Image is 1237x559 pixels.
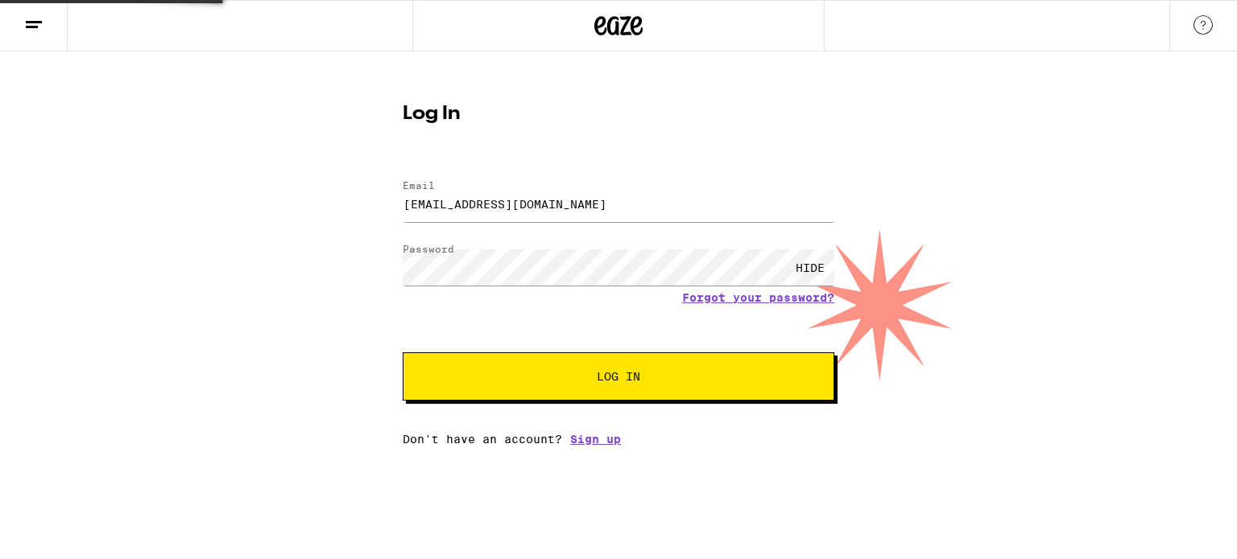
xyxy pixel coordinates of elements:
[570,433,621,446] a: Sign up
[403,352,834,401] button: Log In
[786,249,834,286] div: HIDE
[403,433,834,446] div: Don't have an account?
[597,371,640,382] span: Log In
[403,186,834,222] input: Email
[682,291,834,304] a: Forgot your password?
[403,180,435,191] label: Email
[403,105,834,124] h1: Log In
[10,11,116,24] span: Hi. Need any help?
[403,244,454,254] label: Password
